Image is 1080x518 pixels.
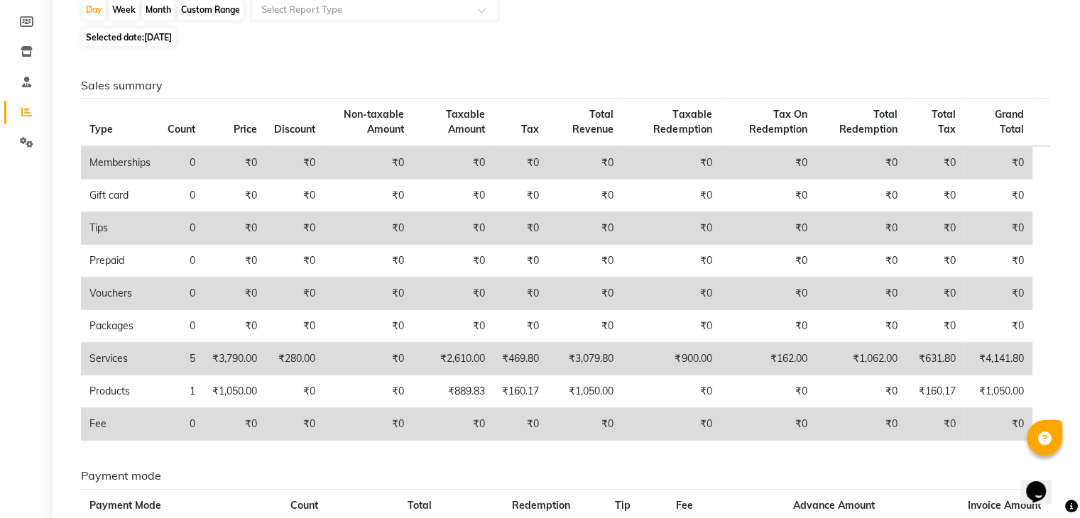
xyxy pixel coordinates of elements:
td: ₹1,062.00 [816,343,906,375]
td: ₹0 [204,180,266,212]
td: ₹0 [906,310,964,343]
td: ₹0 [547,245,622,277]
td: ₹0 [720,277,816,310]
span: Grand Total [995,108,1024,136]
td: ₹0 [413,212,493,245]
td: ₹0 [816,212,906,245]
span: Payment Mode [89,499,161,512]
td: ₹0 [547,408,622,441]
td: ₹0 [720,408,816,441]
span: Redemption [512,499,570,512]
span: Tax On Redemption [749,108,807,136]
td: ₹1,050.00 [964,375,1032,408]
td: ₹0 [493,245,547,277]
td: 0 [159,245,204,277]
td: ₹0 [547,212,622,245]
td: ₹0 [266,146,324,180]
td: ₹0 [720,212,816,245]
td: ₹0 [547,146,622,180]
span: Count [290,499,318,512]
span: Price [234,123,257,136]
td: ₹0 [816,180,906,212]
td: ₹0 [204,408,266,441]
td: ₹0 [493,277,547,310]
td: ₹0 [964,277,1032,310]
td: ₹0 [964,310,1032,343]
td: ₹0 [906,245,964,277]
td: ₹160.17 [493,375,547,408]
td: ₹900.00 [622,343,721,375]
td: ₹0 [493,310,547,343]
td: ₹631.80 [906,343,964,375]
td: ₹0 [720,245,816,277]
td: Vouchers [81,277,159,310]
td: ₹0 [720,375,816,408]
td: ₹0 [816,245,906,277]
span: Discount [274,123,315,136]
td: Prepaid [81,245,159,277]
td: ₹0 [906,408,964,441]
td: 0 [159,277,204,310]
td: ₹0 [324,375,413,408]
td: Packages [81,310,159,343]
td: ₹0 [204,310,266,343]
td: ₹0 [622,212,721,245]
span: Taxable Amount [446,108,485,136]
td: ₹280.00 [266,343,324,375]
td: ₹0 [906,277,964,310]
td: ₹0 [324,310,413,343]
td: ₹0 [266,375,324,408]
td: ₹0 [964,146,1032,180]
span: Tip [615,499,631,512]
span: Type [89,123,113,136]
td: ₹0 [964,212,1032,245]
td: ₹889.83 [413,375,493,408]
td: ₹0 [622,180,721,212]
iframe: chat widget [1020,461,1066,504]
td: ₹0 [266,408,324,441]
span: Tax [521,123,539,136]
td: Products [81,375,159,408]
td: ₹0 [204,146,266,180]
td: ₹0 [324,343,413,375]
span: Total [408,499,432,512]
td: ₹0 [413,180,493,212]
td: ₹0 [816,408,906,441]
td: ₹162.00 [720,343,816,375]
td: Gift card [81,180,159,212]
td: ₹0 [413,146,493,180]
td: ₹0 [720,310,816,343]
td: ₹469.80 [493,343,547,375]
td: ₹0 [324,180,413,212]
td: ₹0 [324,277,413,310]
td: ₹0 [324,245,413,277]
td: 0 [159,180,204,212]
td: Memberships [81,146,159,180]
td: ₹0 [906,180,964,212]
td: ₹0 [266,277,324,310]
td: ₹0 [906,212,964,245]
td: ₹0 [622,277,721,310]
td: ₹1,050.00 [547,375,622,408]
h6: Sales summary [81,79,1049,92]
td: ₹1,050.00 [204,375,266,408]
td: Fee [81,408,159,441]
td: ₹0 [493,146,547,180]
td: ₹0 [204,245,266,277]
td: ₹0 [547,180,622,212]
td: ₹0 [266,310,324,343]
td: ₹0 [964,180,1032,212]
td: Tips [81,212,159,245]
span: Taxable Redemption [653,108,711,136]
td: ₹0 [720,146,816,180]
span: Total Revenue [572,108,613,136]
td: ₹0 [964,245,1032,277]
td: Services [81,343,159,375]
td: ₹0 [906,146,964,180]
td: ₹0 [266,245,324,277]
td: ₹3,790.00 [204,343,266,375]
td: ₹0 [413,310,493,343]
h6: Payment mode [81,469,1049,483]
td: ₹0 [816,277,906,310]
td: ₹0 [324,212,413,245]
